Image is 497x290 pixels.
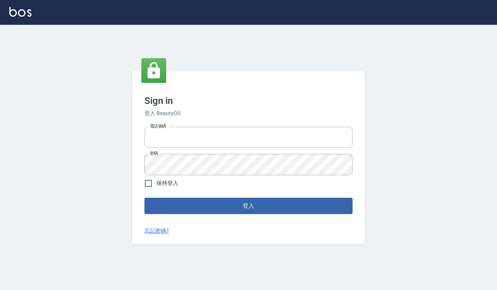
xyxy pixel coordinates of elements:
a: 忘記密碼? [144,227,169,235]
span: 保持登入 [156,179,178,187]
label: 密碼 [150,150,158,156]
img: Logo [9,7,31,17]
h6: 登入 BeautyOS [144,109,353,117]
button: 登入 [144,198,353,214]
label: 電話號碼 [150,123,166,129]
h3: Sign in [144,95,353,106]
